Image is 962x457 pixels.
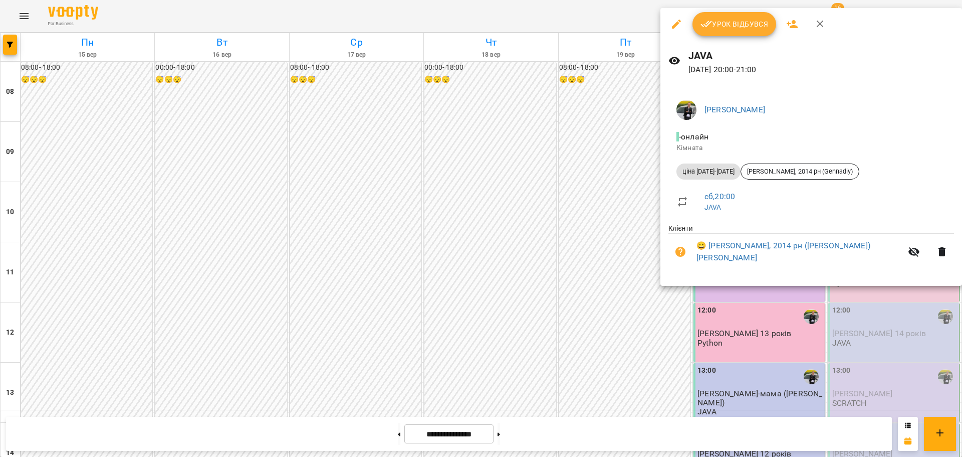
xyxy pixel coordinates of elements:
a: сб , 20:00 [704,192,735,201]
p: [DATE] 20:00 - 21:00 [688,64,954,76]
a: JAVA [704,203,722,211]
button: Візит ще не сплачено. Додати оплату? [668,240,692,264]
div: [PERSON_NAME], 2014 рн (Gennadiy) [741,164,859,180]
span: ціна [DATE]-[DATE] [676,167,741,176]
span: Урок відбувся [700,18,769,30]
button: Урок відбувся [692,12,777,36]
a: 😀 [PERSON_NAME], 2014 рн ([PERSON_NAME]) [PERSON_NAME] [696,240,902,263]
img: a92d573242819302f0c564e2a9a4b79e.jpg [676,100,696,120]
p: Кімната [676,143,946,153]
ul: Клієнти [668,223,954,273]
span: [PERSON_NAME], 2014 рн (Gennadiy) [741,167,859,176]
h6: JAVA [688,48,954,64]
span: - онлайн [676,132,710,141]
a: [PERSON_NAME] [704,105,765,114]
